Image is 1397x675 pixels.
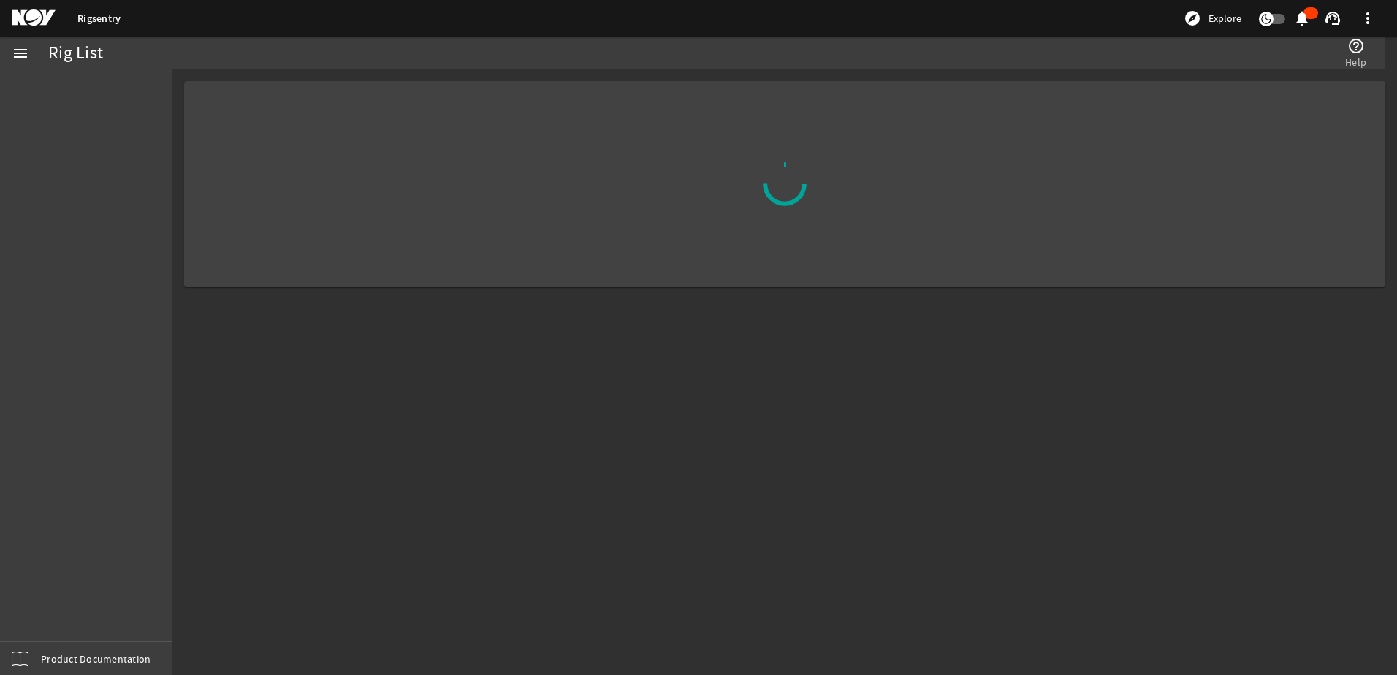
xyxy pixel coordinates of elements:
mat-icon: notifications [1293,9,1311,27]
button: Explore [1178,7,1247,30]
mat-icon: explore [1184,9,1201,27]
span: Product Documentation [41,652,151,666]
mat-icon: help_outline [1347,37,1365,55]
button: more_vert [1350,1,1385,36]
mat-icon: support_agent [1324,9,1341,27]
a: Rigsentry [77,12,121,26]
mat-icon: menu [12,45,29,62]
span: Help [1345,55,1366,69]
div: Rig List [48,46,103,61]
span: Explore [1208,11,1241,26]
